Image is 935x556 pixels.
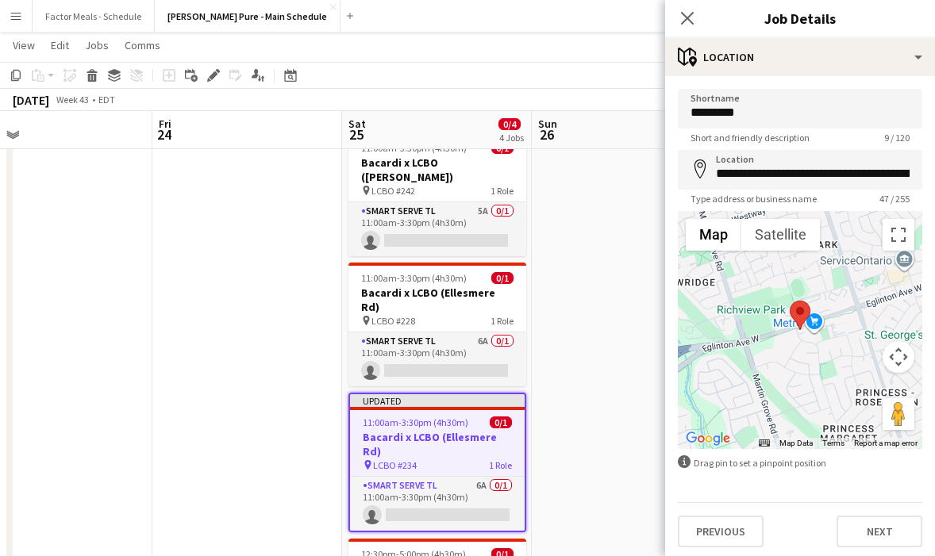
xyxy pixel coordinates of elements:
[155,1,341,32] button: [PERSON_NAME] Pure - Main Schedule
[348,155,526,184] h3: Bacardi x LCBO ([PERSON_NAME])
[348,202,526,256] app-card-role: Smart Serve TL5A0/111:00am-3:30pm (4h30m)
[371,185,415,197] span: LCBO #242
[498,118,521,130] span: 0/4
[33,1,155,32] button: Factor Meals - Schedule
[490,416,512,428] span: 0/1
[678,516,764,547] button: Previous
[883,398,914,430] button: Drag Pegman onto the map to open Street View
[159,117,171,131] span: Fri
[741,219,820,251] button: Show satellite imagery
[13,92,49,108] div: [DATE]
[665,8,935,29] h3: Job Details
[44,35,75,56] a: Edit
[837,516,922,547] button: Next
[538,117,557,131] span: Sun
[499,132,524,144] div: 4 Jobs
[854,439,918,447] a: Report a map error
[85,38,109,52] span: Jobs
[822,439,845,447] a: Terms (opens in new tab)
[489,459,512,471] span: 1 Role
[678,455,922,470] div: Drag pin to set a pinpoint position
[883,219,914,251] button: Toggle fullscreen view
[373,459,417,471] span: LCBO #234
[867,193,922,205] span: 47 / 255
[491,315,514,327] span: 1 Role
[51,38,69,52] span: Edit
[125,38,160,52] span: Comms
[682,428,734,449] a: Open this area in Google Maps (opens a new window)
[872,132,922,144] span: 9 / 120
[348,117,366,131] span: Sat
[678,132,822,144] span: Short and friendly description
[361,272,467,284] span: 11:00am-3:30pm (4h30m)
[491,272,514,284] span: 0/1
[363,416,468,428] span: 11:00am-3:30pm (4h30m)
[686,219,741,251] button: Show street map
[118,35,167,56] a: Comms
[348,286,526,314] h3: Bacardi x LCBO (Ellesmere Rd)
[98,94,115,105] div: EDT
[348,263,526,386] app-job-card: 11:00am-3:30pm (4h30m)0/1Bacardi x LCBO (Ellesmere Rd) LCBO #2281 RoleSmart Serve TL6A0/111:00am-...
[348,332,526,386] app-card-role: Smart Serve TL6A0/111:00am-3:30pm (4h30m)
[52,94,92,105] span: Week 43
[350,394,525,407] div: Updated
[665,38,935,76] div: Location
[13,38,35,52] span: View
[883,341,914,373] button: Map camera controls
[779,438,813,449] button: Map Data
[156,125,171,144] span: 24
[348,393,526,532] app-job-card: Updated11:00am-3:30pm (4h30m)0/1Bacardi x LCBO (Ellesmere Rd) LCBO #2341 RoleSmart Serve TL6A0/11...
[371,315,415,327] span: LCBO #228
[346,125,366,144] span: 25
[79,35,115,56] a: Jobs
[491,185,514,197] span: 1 Role
[350,477,525,531] app-card-role: Smart Serve TL6A0/111:00am-3:30pm (4h30m)
[682,428,734,449] img: Google
[6,35,41,56] a: View
[536,125,557,144] span: 26
[348,132,526,256] app-job-card: 11:00am-3:30pm (4h30m)0/1Bacardi x LCBO ([PERSON_NAME]) LCBO #2421 RoleSmart Serve TL5A0/111:00am...
[350,430,525,458] h3: Bacardi x LCBO (Ellesmere Rd)
[678,193,829,205] span: Type address or business name
[759,438,770,449] button: Keyboard shortcuts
